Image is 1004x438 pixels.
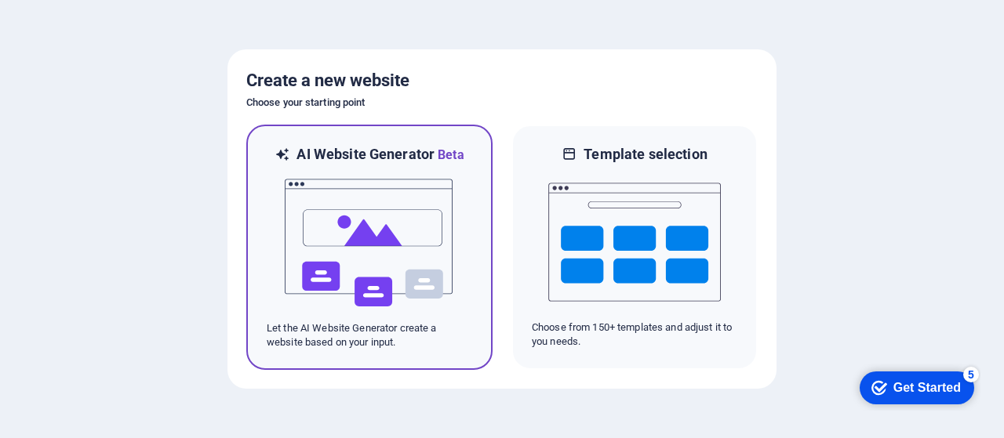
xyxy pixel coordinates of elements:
div: Template selectionChoose from 150+ templates and adjust it to you needs. [511,125,758,370]
div: AI Website GeneratorBetaaiLet the AI Website Generator create a website based on your input. [246,125,493,370]
h6: Choose your starting point [246,93,758,112]
p: Choose from 150+ templates and adjust it to you needs. [532,320,737,349]
h6: Template selection [584,145,707,164]
h5: Create a new website [246,68,758,93]
div: 5 [116,3,132,19]
h6: AI Website Generator [296,145,464,165]
div: Get Started 5 items remaining, 0% complete [13,8,127,41]
img: ai [283,165,456,321]
div: Get Started [46,17,114,31]
span: Beta [435,147,464,162]
p: Let the AI Website Generator create a website based on your input. [267,321,472,349]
